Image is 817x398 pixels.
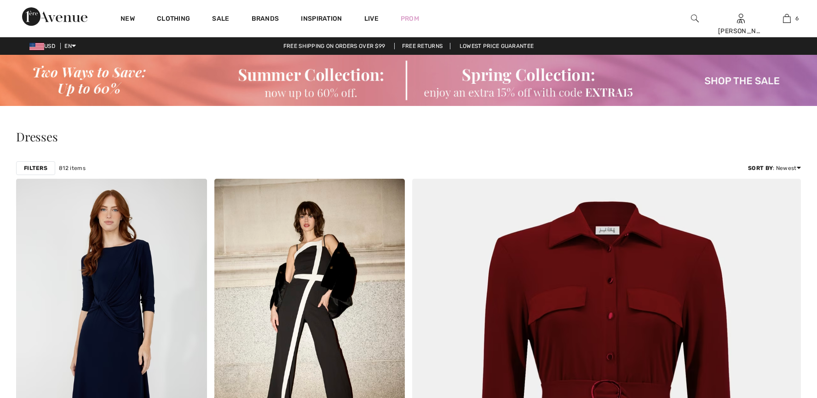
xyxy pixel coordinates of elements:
a: Sign In [737,14,745,23]
a: Lowest Price Guarantee [452,43,541,49]
strong: Filters [24,164,47,172]
a: Live [364,14,379,23]
a: Free shipping on orders over $99 [276,43,393,49]
a: Clothing [157,15,190,24]
span: Inspiration [301,15,342,24]
strong: Sort By [748,165,773,171]
a: Free Returns [394,43,451,49]
span: USD [29,43,59,49]
a: Sale [212,15,229,24]
img: 1ère Avenue [22,7,87,26]
div: : Newest [748,164,801,172]
a: Prom [401,14,419,23]
div: A [PERSON_NAME] [718,17,763,36]
a: Brands [252,15,279,24]
img: My Info [737,13,745,24]
img: US Dollar [29,43,44,50]
img: My Bag [783,13,791,24]
span: 812 items [59,164,86,172]
span: Dresses [16,129,58,145]
a: 6 [764,13,809,24]
span: 6 [795,14,799,23]
span: EN [64,43,76,49]
img: search the website [691,13,699,24]
a: New [121,15,135,24]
